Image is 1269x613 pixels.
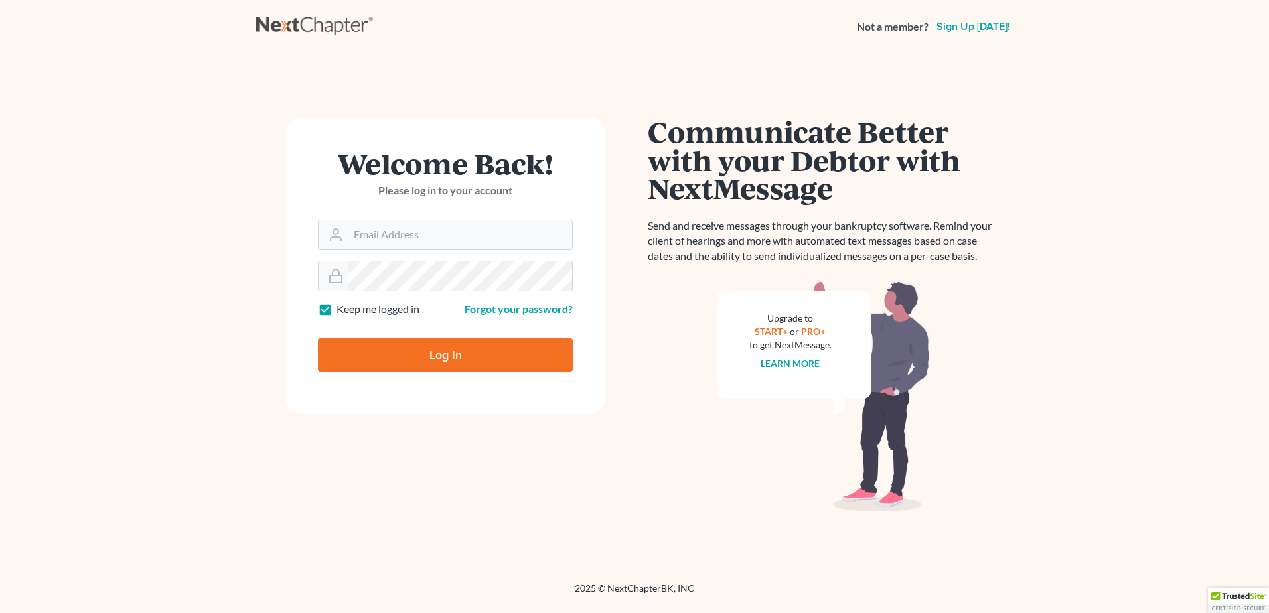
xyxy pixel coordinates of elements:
[465,303,573,315] a: Forgot your password?
[749,338,832,352] div: to get NextMessage.
[761,358,820,369] a: Learn more
[348,220,572,249] input: Email Address
[802,326,826,337] a: PRO+
[318,149,573,178] h1: Welcome Back!
[755,326,788,337] a: START+
[336,302,419,317] label: Keep me logged in
[256,582,1013,606] div: 2025 © NextChapterBK, INC
[318,183,573,198] p: Please log in to your account
[934,21,1013,32] a: Sign up [DATE]!
[857,19,929,34] strong: Not a member?
[790,326,800,337] span: or
[749,312,832,325] div: Upgrade to
[318,338,573,372] input: Log In
[717,280,930,512] img: nextmessage_bg-59042aed3d76b12b5cd301f8e5b87938c9018125f34e5fa2b7a6b67550977c72.svg
[648,218,1000,264] p: Send and receive messages through your bankruptcy software. Remind your client of hearings and mo...
[1208,588,1269,613] div: TrustedSite Certified
[648,117,1000,202] h1: Communicate Better with your Debtor with NextMessage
